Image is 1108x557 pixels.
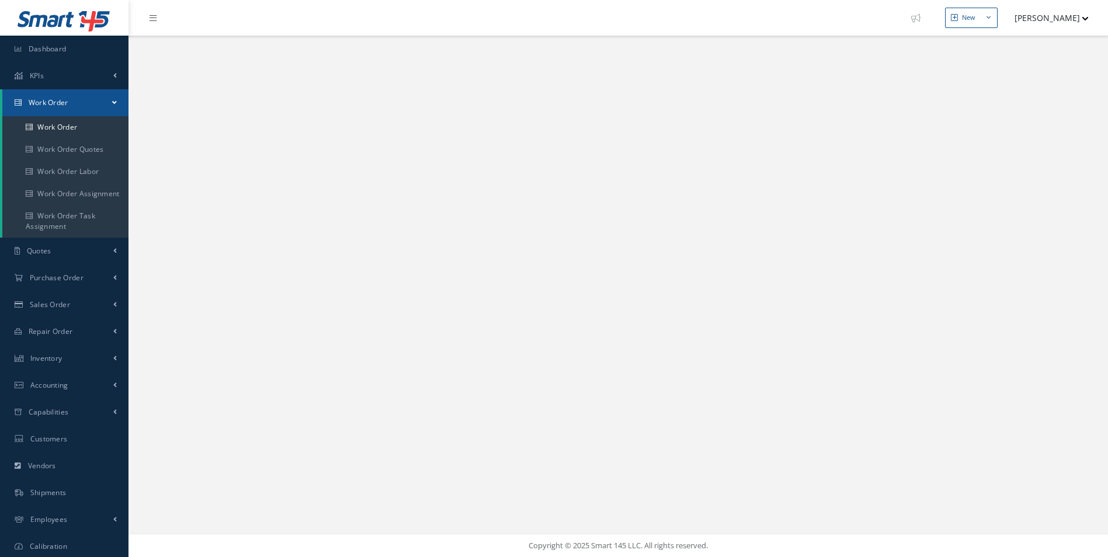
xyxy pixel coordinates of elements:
span: Inventory [30,353,62,363]
span: Work Order [29,98,68,107]
span: Quotes [27,246,51,256]
span: Sales Order [30,300,70,309]
a: Work Order Assignment [2,183,128,205]
span: Purchase Order [30,273,84,283]
span: Accounting [30,380,68,390]
span: Employees [30,514,68,524]
div: Copyright © 2025 Smart 145 LLC. All rights reserved. [140,540,1096,552]
button: [PERSON_NAME] [1003,6,1089,29]
span: Shipments [30,488,67,497]
a: Work Order Task Assignment [2,205,128,238]
span: Repair Order [29,326,73,336]
span: KPIs [30,71,44,81]
a: Work Order [2,116,128,138]
span: Capabilities [29,407,69,417]
button: New [945,8,998,28]
a: Work Order [2,89,128,116]
a: Work Order Labor [2,161,128,183]
span: Dashboard [29,44,67,54]
span: Calibration [30,541,67,551]
span: Customers [30,434,68,444]
a: Work Order Quotes [2,138,128,161]
span: Vendors [28,461,56,471]
div: New [962,13,975,23]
